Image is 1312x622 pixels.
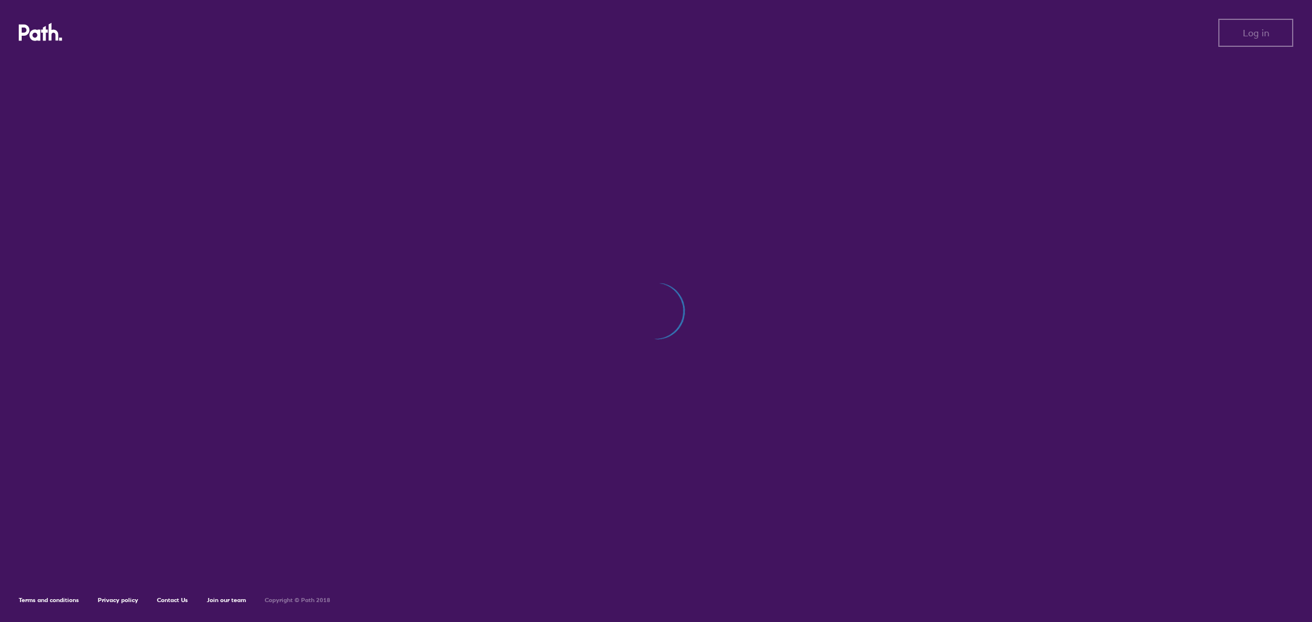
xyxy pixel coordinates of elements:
a: Join our team [207,596,246,604]
span: Log in [1243,28,1269,38]
h6: Copyright © Path 2018 [265,597,330,604]
a: Terms and conditions [19,596,79,604]
a: Privacy policy [98,596,138,604]
a: Contact Us [157,596,188,604]
button: Log in [1218,19,1293,47]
